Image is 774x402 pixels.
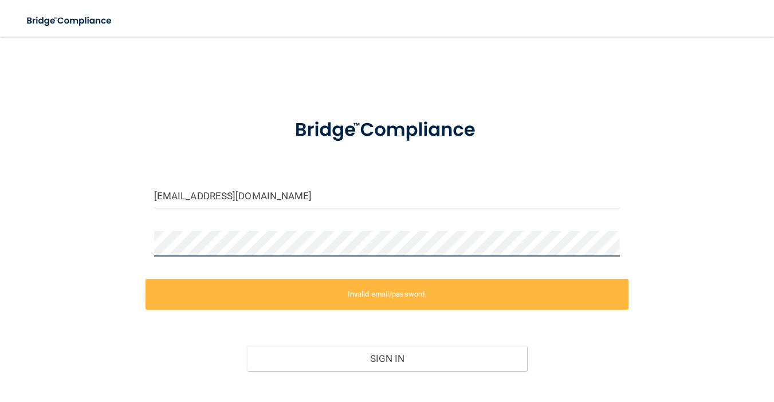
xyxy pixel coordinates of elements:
[17,9,123,33] img: bridge_compliance_login_screen.278c3ca4.svg
[576,342,760,388] iframe: Drift Widget Chat Controller
[247,346,527,371] button: Sign In
[154,183,620,208] input: Email
[275,105,500,155] img: bridge_compliance_login_screen.278c3ca4.svg
[146,279,628,310] label: Invalid email/password.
